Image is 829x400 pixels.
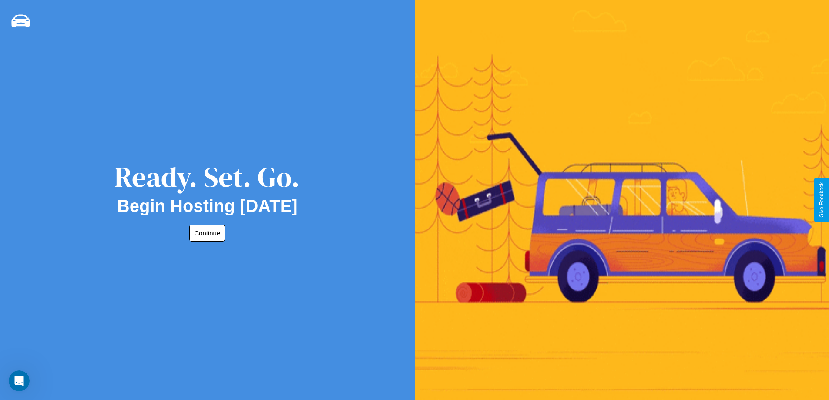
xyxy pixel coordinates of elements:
[9,370,30,391] iframe: Intercom live chat
[114,158,300,196] div: Ready. Set. Go.
[819,182,825,218] div: Give Feedback
[189,225,225,242] button: Continue
[117,196,298,216] h2: Begin Hosting [DATE]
